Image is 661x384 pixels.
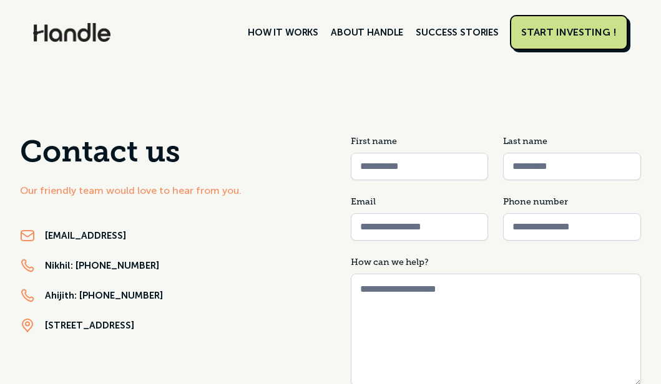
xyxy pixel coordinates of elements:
a: HOW IT WORKS [242,22,325,43]
div: Our friendly team would love to hear from you. [20,183,311,198]
a: START INVESTING ! [510,15,628,50]
label: Phone number [503,195,641,208]
a: [EMAIL_ADDRESS] [45,229,126,242]
a: Nikhil: [PHONE_NUMBER] [45,259,159,272]
label: Last name [503,135,641,148]
a: ABOUT HANDLE [325,22,409,43]
label: First name [351,135,489,148]
h2: Contact us [20,135,311,173]
div: START INVESTING ! [521,26,617,39]
a: Ahijith: [PHONE_NUMBER] [45,289,163,302]
a: [STREET_ADDRESS] [45,319,134,332]
label: How can we help? [351,256,642,269]
a: SUCCESS STORIES [409,22,505,43]
label: Email [351,195,489,208]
